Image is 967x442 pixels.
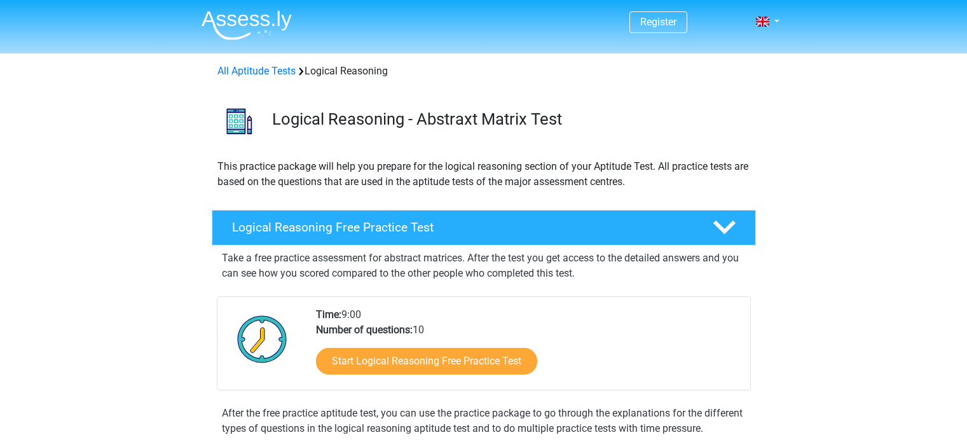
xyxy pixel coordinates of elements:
[230,307,294,371] img: Clock
[217,65,296,77] a: All Aptitude Tests
[316,348,537,375] a: Start Logical Reasoning Free Practice Test
[316,308,341,321] b: Time:
[232,220,692,235] h4: Logical Reasoning Free Practice Test
[207,210,761,245] a: Logical Reasoning Free Practice Test
[212,94,266,148] img: logical reasoning
[272,109,746,129] h3: Logical Reasoning - Abstraxt Matrix Test
[306,307,750,390] div: 9:00 10
[217,406,751,436] div: After the free practice aptitude test, you can use the practice package to go through the explana...
[212,64,755,79] div: Logical Reasoning
[202,10,292,40] img: Assessly
[640,16,676,28] a: Register
[222,251,746,281] p: Take a free practice assessment for abstract matrices. After the test you get access to the detai...
[316,324,413,336] b: Number of questions:
[217,159,750,190] p: This practice package will help you prepare for the logical reasoning section of your Aptitude Te...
